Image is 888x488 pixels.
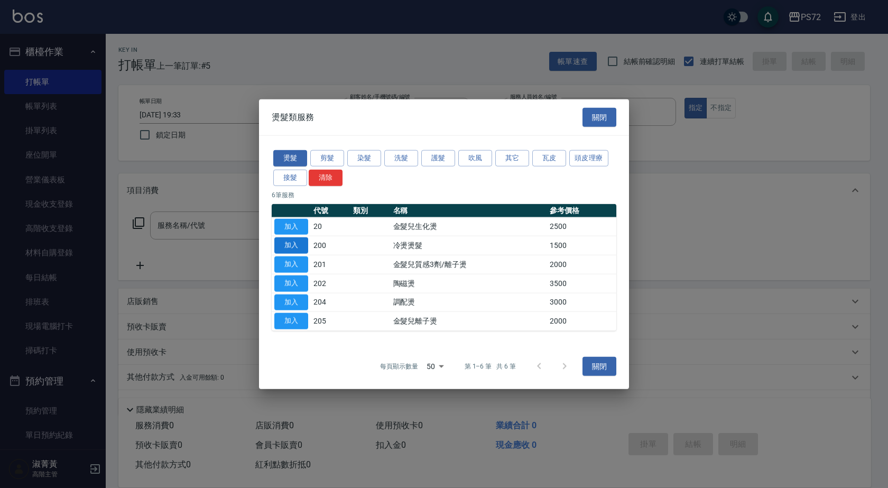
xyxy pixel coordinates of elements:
th: 名稱 [391,204,548,217]
button: 加入 [274,218,308,235]
td: 1500 [547,236,616,255]
button: 關閉 [582,357,616,376]
td: 20 [311,217,350,236]
button: 燙髮 [273,150,307,167]
td: 202 [311,274,350,293]
td: 金髮兒質感3劑/離子燙 [391,255,548,274]
td: 201 [311,255,350,274]
button: 護髮 [421,150,455,167]
button: 其它 [495,150,529,167]
button: 染髮 [347,150,381,167]
button: 加入 [274,256,308,273]
div: 50 [422,352,448,381]
td: 金髮兒離子燙 [391,311,548,330]
td: 2000 [547,255,616,274]
span: 燙髮類服務 [272,112,314,122]
button: 頭皮理療 [569,150,608,167]
td: 200 [311,236,350,255]
td: 冷燙燙髮 [391,236,548,255]
button: 瓦皮 [532,150,566,167]
td: 3000 [547,293,616,312]
button: 吹風 [458,150,492,167]
td: 2000 [547,311,616,330]
td: 3500 [547,274,616,293]
p: 6 筆服務 [272,190,616,199]
th: 類別 [350,204,390,217]
button: 剪髮 [310,150,344,167]
td: 調配燙 [391,293,548,312]
p: 每頁顯示數量 [380,362,418,371]
td: 205 [311,311,350,330]
button: 清除 [309,169,343,186]
button: 接髮 [273,169,307,186]
button: 加入 [274,313,308,329]
td: 陶磁燙 [391,274,548,293]
button: 加入 [274,294,308,310]
button: 加入 [274,275,308,291]
p: 第 1–6 筆 共 6 筆 [465,362,516,371]
td: 2500 [547,217,616,236]
button: 洗髮 [384,150,418,167]
button: 加入 [274,237,308,254]
th: 參考價格 [547,204,616,217]
td: 204 [311,293,350,312]
button: 關閉 [582,107,616,127]
th: 代號 [311,204,350,217]
td: 金髮兒生化燙 [391,217,548,236]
